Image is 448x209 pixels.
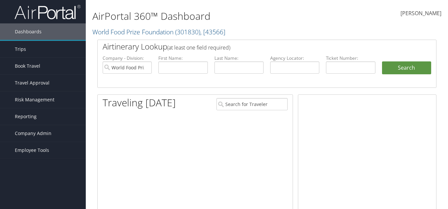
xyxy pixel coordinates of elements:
span: Dashboards [15,23,42,40]
a: World Food Prize Foundation [92,27,225,36]
span: [PERSON_NAME] [400,10,441,17]
h2: Airtinerary Lookup [103,41,403,52]
span: Company Admin [15,125,51,142]
span: ( 301830 ) [175,27,200,36]
img: airportal-logo.png [15,4,80,20]
label: Last Name: [214,55,264,61]
label: First Name: [158,55,208,61]
button: Search [382,61,431,75]
label: Company - Division: [103,55,152,61]
h1: Traveling [DATE] [103,96,176,110]
label: Ticket Number: [326,55,375,61]
a: [PERSON_NAME] [400,3,441,24]
input: Search for Traveler [216,98,288,110]
span: (at least one field required) [167,44,230,51]
span: , [ 43566 ] [200,27,225,36]
span: Travel Approval [15,75,49,91]
label: Agency Locator: [270,55,319,61]
span: Trips [15,41,26,57]
span: Reporting [15,108,37,125]
span: Risk Management [15,91,54,108]
h1: AirPortal 360™ Dashboard [92,9,325,23]
span: Book Travel [15,58,40,74]
span: Employee Tools [15,142,49,158]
